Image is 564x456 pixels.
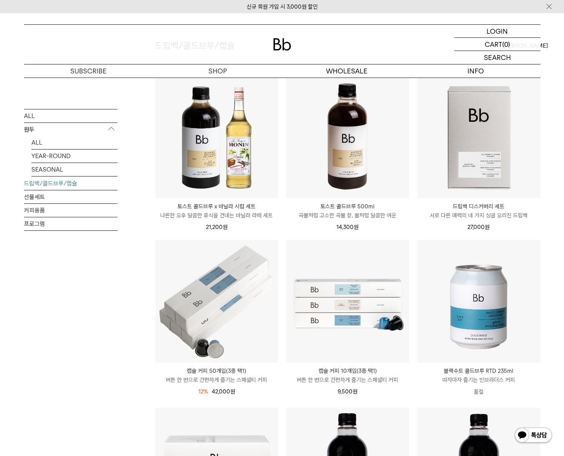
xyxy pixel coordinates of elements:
[354,224,359,230] span: 원
[485,38,502,51] p: CART
[286,366,409,384] a: 캡슐 커피 10개입(3종 택1) 버튼 한 번으로 간편하게 즐기는 스페셜티 커피
[24,109,118,122] a: ALL
[223,224,228,230] span: 원
[247,3,318,10] a: 신규 회원 가입 시 3,000원 할인
[273,38,291,51] img: 로고
[467,224,490,230] span: 27,000
[502,38,510,51] p: (0)
[212,388,235,395] span: 42,000
[417,366,540,375] p: 블랙수트 콜드브루 RTD 235ml
[155,202,278,211] p: 토스트 콜드브루 x 바닐라 시럽 세트
[286,202,409,211] p: 토스트 콜드브루 500ml
[282,64,411,78] p: WHOLESALE
[31,136,118,149] a: ALL
[484,51,511,64] p: SEARCH
[417,202,540,220] a: 드립백 디스커버리 세트 서로 다른 매력의 네 가지 싱글 오리진 드립백
[417,384,540,399] p: 품절
[286,211,409,220] p: 곡물처럼 고소한 곡물 향, 꿀처럼 달콤한 여운
[286,240,409,363] img: 캡슐 커피 10개입(3종 택1)
[417,366,540,384] a: 블랙수트 콜드브루 RTD 235ml 따자마자 즐기는 빈브라더스 커피
[155,202,278,220] a: 토스트 콜드브루 x 바닐라 시럽 세트 나른한 오후 달콤한 휴식을 건네는 바닐라 라떼 세트
[155,240,278,363] img: 캡슐 커피 50개입(3종 택1)
[417,211,540,220] p: 서로 다른 매력의 네 가지 싱글 오리진 드립백
[31,149,118,162] a: YEAR-ROUND
[286,75,409,198] img: 토스트 콜드브루 500ml
[286,366,409,375] p: 캡슐 커피 10개입(3종 택1)
[417,240,540,363] img: 블랙수트 콜드브루 RTD 235ml
[338,388,357,395] span: 9,500
[485,224,490,230] span: 원
[155,75,278,198] img: 토스트 콜드브루 x 바닐라 시럽 세트
[198,387,208,396] div: 12%
[24,64,153,78] a: SUBSCRIBE
[155,375,278,384] p: 버튼 한 번으로 간편하게 즐기는 스페셜티 커피
[286,202,409,220] a: 토스트 콜드브루 500ml 곡물처럼 고소한 곡물 향, 꿀처럼 달콤한 여운
[155,211,278,220] p: 나른한 오후 달콤한 휴식을 건네는 바닐라 라떼 세트
[24,217,118,230] a: 프로그램
[155,366,278,375] p: 캡슐 커피 50개입(3종 택1)
[417,202,540,211] p: 드립백 디스커버리 세트
[487,25,508,37] p: LOGIN
[353,388,357,395] span: 원
[24,123,118,136] p: 원두
[411,64,540,78] p: INFO
[417,75,540,198] img: 드립백 디스커버리 세트
[155,366,278,384] a: 캡슐 커피 50개입(3종 택1) 버튼 한 번으로 간편하게 즐기는 스페셜티 커피
[24,176,118,190] a: 드립백/콜드브루/캡슐
[24,190,118,203] a: 선물세트
[206,224,228,230] span: 21,200
[24,203,118,217] a: 커피용품
[514,427,553,445] img: 카카오톡 채널 1:1 채팅 버튼
[286,375,409,384] p: 버튼 한 번으로 간편하게 즐기는 스페셜티 커피
[454,38,540,51] a: CART (0)
[336,224,359,230] span: 14,300
[417,375,540,384] p: 따자마자 즐기는 빈브라더스 커피
[153,64,282,78] a: SHOP
[230,388,235,395] span: 원
[454,25,540,38] a: LOGIN
[31,163,118,176] a: SEASONAL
